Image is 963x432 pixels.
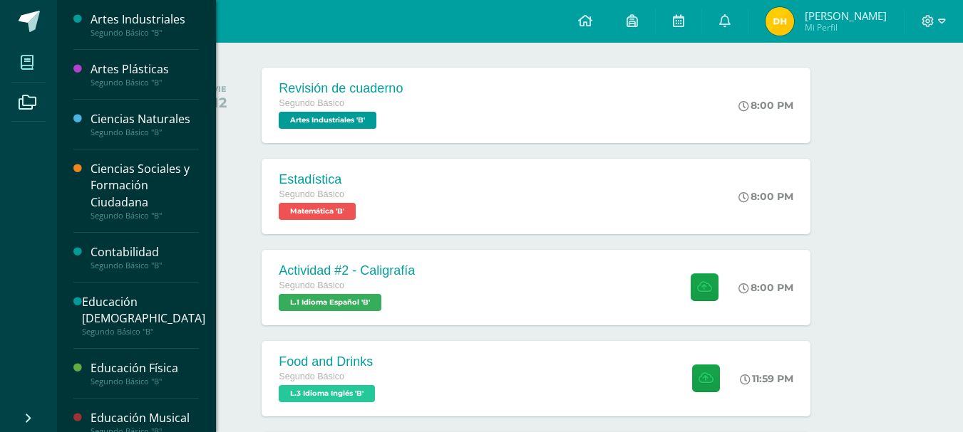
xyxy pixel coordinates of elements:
div: Ciencias Naturales [91,111,199,127]
div: VIE [212,84,227,94]
div: Segundo Básico "B" [91,211,199,221]
a: Ciencias Sociales y Formación CiudadanaSegundo Básico "B" [91,161,199,220]
div: 12 [212,94,227,111]
span: Segundo Básico [279,189,344,199]
div: Educación [DEMOGRAPHIC_DATA] [82,294,205,327]
div: Segundo Básico "B" [82,327,205,337]
div: Ciencias Sociales y Formación Ciudadana [91,161,199,210]
a: Educación [DEMOGRAPHIC_DATA]Segundo Básico "B" [82,294,205,337]
img: d9ccee0ca2db0f1535b9b3a302565e18.png [766,7,794,36]
a: Artes PlásticasSegundo Básico "B" [91,61,199,88]
div: Educación Musical [91,410,199,426]
span: Segundo Básico [279,280,344,290]
a: ContabilidadSegundo Básico "B" [91,244,199,270]
div: Revisión de cuaderno [279,81,403,96]
span: Segundo Básico [279,372,344,381]
div: 8:00 PM [738,190,793,203]
span: L.1 Idioma Español 'B' [279,294,381,311]
div: Actividad #2 - Caligrafía [279,263,415,278]
span: Artes Industriales 'B' [279,112,376,129]
div: Educación Física [91,360,199,376]
div: Segundo Básico "B" [91,127,199,137]
a: Ciencias NaturalesSegundo Básico "B" [91,111,199,137]
span: L.3 Idioma Inglés 'B' [279,385,375,402]
div: 8:00 PM [738,281,793,294]
div: Estadística [279,172,359,187]
span: Matemática 'B' [279,203,356,220]
span: Mi Perfil [805,21,887,33]
a: Artes IndustrialesSegundo Básico "B" [91,11,199,38]
div: Segundo Básico "B" [91,260,199,270]
div: 8:00 PM [738,99,793,112]
div: Segundo Básico "B" [91,78,199,88]
div: Food and Drinks [279,354,378,369]
div: Segundo Básico "B" [91,376,199,386]
span: Segundo Básico [279,98,344,108]
div: Contabilidad [91,244,199,260]
div: 11:59 PM [740,372,793,385]
div: Segundo Básico "B" [91,28,199,38]
span: [PERSON_NAME] [805,9,887,23]
div: Artes Industriales [91,11,199,28]
div: Artes Plásticas [91,61,199,78]
a: Educación FísicaSegundo Básico "B" [91,360,199,386]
